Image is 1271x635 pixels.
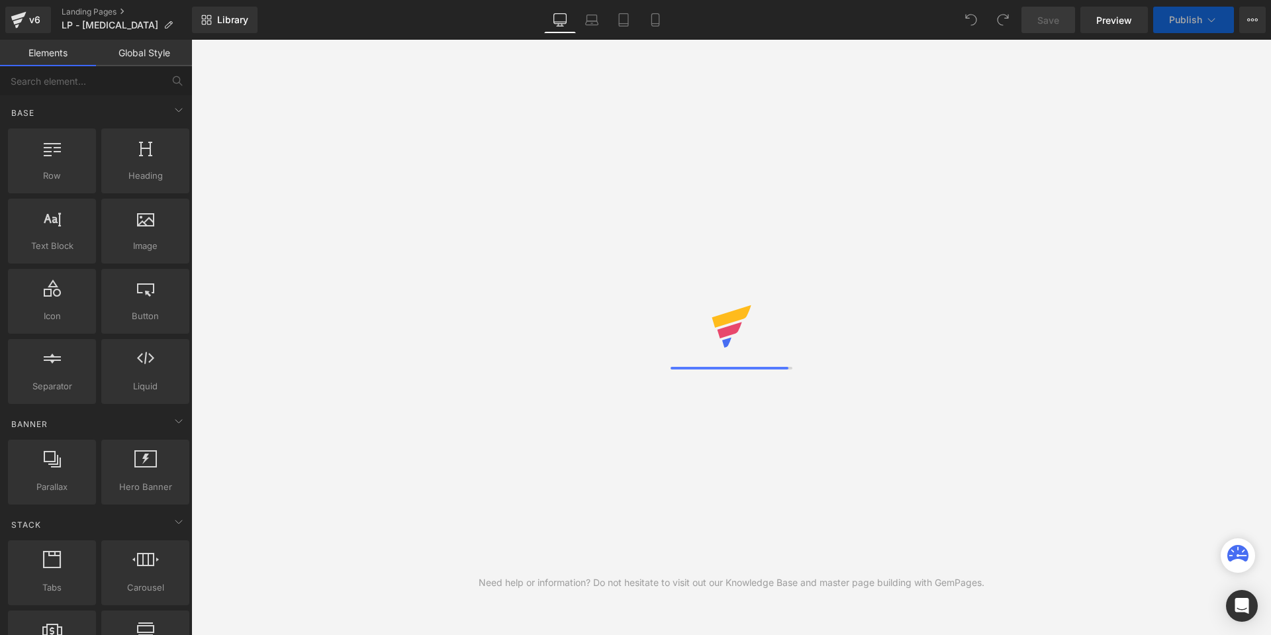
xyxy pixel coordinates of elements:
span: Tabs [12,581,92,595]
span: Icon [12,309,92,323]
a: New Library [192,7,258,33]
div: v6 [26,11,43,28]
span: Carousel [105,581,185,595]
span: Text Block [12,239,92,253]
a: Laptop [576,7,608,33]
span: Image [105,239,185,253]
span: LP - [MEDICAL_DATA] [62,20,158,30]
span: Hero Banner [105,480,185,494]
a: v6 [5,7,51,33]
a: Landing Pages [62,7,192,17]
button: Undo [958,7,984,33]
span: Parallax [12,480,92,494]
span: Heading [105,169,185,183]
a: Tablet [608,7,639,33]
span: Button [105,309,185,323]
a: Mobile [639,7,671,33]
button: More [1239,7,1266,33]
button: Publish [1153,7,1234,33]
span: Preview [1096,13,1132,27]
div: Need help or information? Do not hesitate to visit out our Knowledge Base and master page buildin... [479,575,984,590]
span: Base [10,107,36,119]
a: Global Style [96,40,192,66]
span: Library [217,14,248,26]
a: Preview [1080,7,1148,33]
span: Publish [1169,15,1202,25]
span: Stack [10,518,42,531]
span: Save [1037,13,1059,27]
span: Banner [10,418,49,430]
a: Desktop [544,7,576,33]
span: Row [12,169,92,183]
span: Liquid [105,379,185,393]
div: Open Intercom Messenger [1226,590,1258,622]
button: Redo [990,7,1016,33]
span: Separator [12,379,92,393]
